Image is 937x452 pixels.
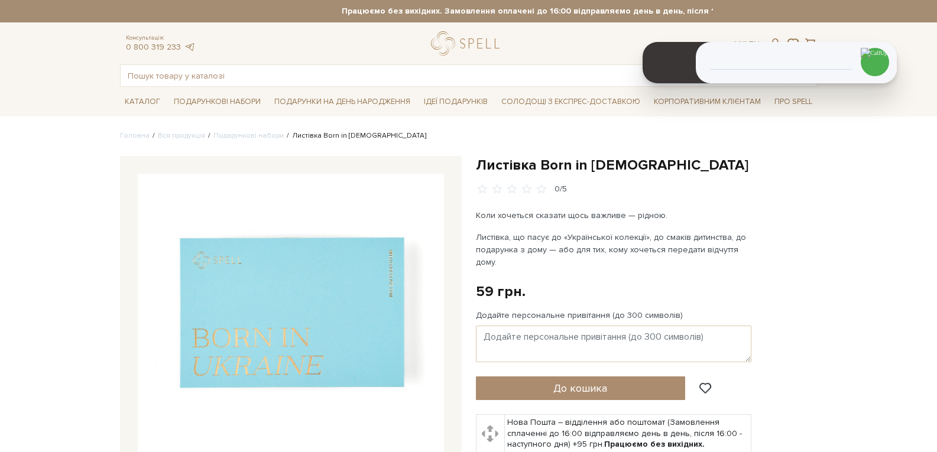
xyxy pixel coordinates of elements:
a: Вся продукція [158,131,205,140]
p: Листівка, що пасує до «Української колекції», до смаків дитинства, до подарунка з дому — або для ... [476,231,753,268]
a: telegram [184,42,196,52]
b: Працюємо без вихідних. [604,439,705,449]
span: Консультація: [126,34,196,42]
input: Пошук товару у каталозі [121,65,790,86]
label: Додайте персональне привітання (до 300 символів) [476,310,683,321]
h1: Листівка Born in [DEMOGRAPHIC_DATA] [476,156,818,174]
strong: Працюємо без вихідних. Замовлення оплачені до 16:00 відправляємо день в день, після 16:00 - насту... [225,6,922,17]
li: Листівка Born in [DEMOGRAPHIC_DATA] [284,131,426,141]
button: До кошика [476,376,686,400]
div: Ук [735,39,760,50]
p: Коли хочеться сказати щось важливе — рідною. [476,209,753,222]
span: Ідеї подарунків [419,93,492,111]
a: Подарункові набори [213,131,284,140]
div: 0/5 [555,184,567,195]
a: Корпоративним клієнтам [649,92,766,112]
a: En [749,39,760,49]
span: Про Spell [770,93,817,111]
span: До кошика [553,382,607,395]
span: Подарункові набори [169,93,265,111]
a: 0 800 319 233 [126,42,181,52]
span: Подарунки на День народження [270,93,415,111]
div: 59 грн. [476,282,526,301]
span: Каталог [120,93,165,111]
a: Головна [120,131,150,140]
a: Солодощі з експрес-доставкою [497,92,645,112]
a: logo [431,31,505,56]
span: | [745,39,747,49]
